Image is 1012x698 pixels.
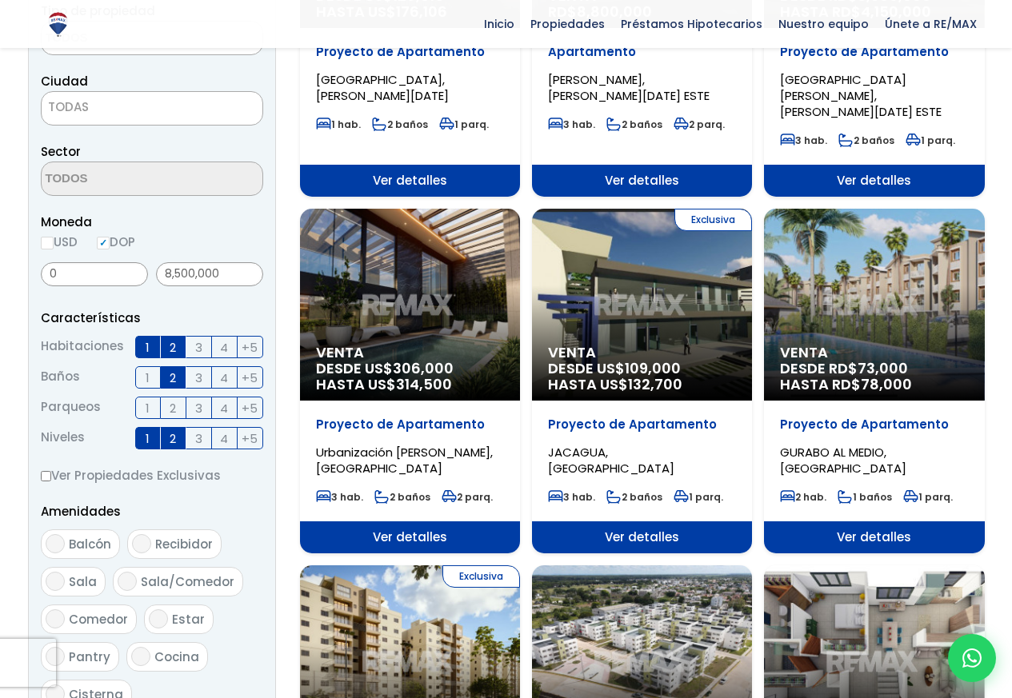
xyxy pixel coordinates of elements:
span: 1 parq. [439,118,489,131]
p: Proyecto de Apartamento [548,417,736,433]
span: 1 baños [838,490,892,504]
p: Características [41,308,263,328]
span: +5 [242,398,258,418]
span: Ver detalles [764,521,984,553]
span: HASTA RD$ [780,377,968,393]
span: DESDE US$ [548,361,736,393]
span: Estar [172,611,205,628]
span: 3 [195,368,202,388]
input: DOP [97,237,110,249]
span: 4 [220,368,228,388]
input: Sala/Comedor [118,572,137,591]
span: 1 [146,337,150,357]
input: Cocina [131,647,150,666]
span: 2 baños [838,134,894,147]
span: Moneda [41,212,263,232]
span: DESDE RD$ [780,361,968,393]
span: 1 [146,398,150,418]
span: Nuestro equipo [770,12,877,36]
span: JACAGUA, [GEOGRAPHIC_DATA] [548,444,674,477]
span: 2 baños [374,490,430,504]
span: 1 [146,429,150,449]
span: Ver detalles [532,165,752,197]
input: Balcón [46,534,65,553]
span: Sala/Comedor [141,573,234,590]
span: Únete a RE/MAX [877,12,985,36]
span: Balcón [69,536,111,552]
span: HASTA US$ [316,377,504,393]
span: 314,500 [396,374,452,394]
span: 2 hab. [780,490,826,504]
span: 2 [170,337,176,357]
span: Urbanización [PERSON_NAME], [GEOGRAPHIC_DATA] [316,444,493,477]
input: Estar [149,609,168,628]
span: Préstamos Hipotecarios [613,12,770,36]
span: Comedor [69,611,128,628]
span: +5 [242,337,258,357]
span: Propiedades [522,12,613,36]
a: Venta DESDE RD$73,000 HASTA RD$78,000 Proyecto de Apartamento GURABO AL MEDIO, [GEOGRAPHIC_DATA] ... [764,209,984,553]
label: USD [41,232,78,252]
input: Comedor [46,609,65,628]
span: 2 [170,429,176,449]
span: Sala [69,573,97,590]
input: USD [41,237,54,249]
span: TODAS [42,96,262,118]
span: 2 baños [372,118,428,131]
span: Inicio [476,12,522,36]
span: 3 hab. [316,490,363,504]
input: Ver Propiedades Exclusivas [41,471,51,481]
span: 1 [146,368,150,388]
span: Venta [316,345,504,361]
span: TODAS [41,91,263,126]
span: 2 [170,398,176,418]
p: Apartamento [548,44,736,60]
p: Proyecto de Apartamento [316,44,504,60]
input: Precio máximo [156,262,263,286]
span: Ver detalles [532,521,752,553]
span: 3 hab. [780,134,827,147]
span: 1 parq. [906,134,955,147]
span: 4 [220,429,228,449]
p: Amenidades [41,501,263,521]
span: Exclusiva [442,565,520,588]
span: [GEOGRAPHIC_DATA][PERSON_NAME], [PERSON_NAME][DATE] ESTE [780,71,942,120]
span: Ciudad [41,73,88,90]
span: GURABO AL MEDIO, [GEOGRAPHIC_DATA] [780,444,906,477]
span: 1 parq. [903,490,953,504]
span: +5 [242,368,258,388]
span: 1 hab. [316,118,361,131]
span: 4 [220,337,228,357]
p: Proyecto de Apartamento [316,417,504,433]
span: +5 [242,429,258,449]
span: Habitaciones [41,336,124,358]
span: 109,000 [625,358,681,378]
span: 3 [195,337,202,357]
p: Proyecto de Apartamento [780,417,968,433]
span: Parqueos [41,397,101,419]
span: 3 [195,398,202,418]
span: 1 parq. [674,490,723,504]
span: 73,000 [858,358,908,378]
span: TODAS [48,98,89,115]
span: Venta [548,345,736,361]
a: Exclusiva Venta DESDE US$109,000 HASTA US$132,700 Proyecto de Apartamento JACAGUA, [GEOGRAPHIC_DA... [532,209,752,553]
input: Precio mínimo [41,262,148,286]
span: Recibidor [155,536,213,552]
span: 3 hab. [548,118,595,131]
p: Proyecto de Apartamento [780,44,968,60]
span: HASTA US$ [548,377,736,393]
span: 2 parq. [674,118,725,131]
span: 3 hab. [548,490,595,504]
span: Ver detalles [300,165,520,197]
span: 2 parq. [442,490,493,504]
span: [GEOGRAPHIC_DATA], [PERSON_NAME][DATE] [316,71,449,104]
span: Baños [41,366,80,389]
span: 2 [170,368,176,388]
span: Venta [780,345,968,361]
span: [PERSON_NAME], [PERSON_NAME][DATE] ESTE [548,71,710,104]
input: Recibidor [132,534,151,553]
a: Venta DESDE US$306,000 HASTA US$314,500 Proyecto de Apartamento Urbanización [PERSON_NAME], [GEOG... [300,209,520,553]
span: 306,000 [393,358,454,378]
img: Logo de REMAX [44,10,72,38]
